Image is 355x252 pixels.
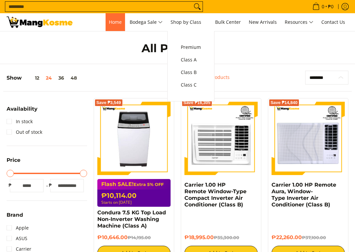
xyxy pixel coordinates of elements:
img: All Products - Home Appliances Warehouse Sale l Mang Kosme [7,17,73,28]
a: Bodega Sale [126,13,166,31]
a: ASUS [7,233,27,244]
a: Class A [177,54,204,66]
button: 48 [67,75,80,81]
span: Save ₱14,840 [271,101,298,105]
span: ₱0 [327,4,335,9]
span: Contact Us [321,19,345,25]
span: Class C [181,81,201,89]
button: 12 [22,75,43,81]
span: Save ₱16,305 [183,101,210,105]
span: Home [109,19,122,25]
span: Save ₱3,549 [96,101,121,105]
img: Carrier 1.00 HP Remote Window-Type Compact Inverter Air Conditioner (Class B) [184,102,258,175]
a: Out of stock [7,127,42,137]
a: In stock [7,116,33,127]
span: New Arrivals [249,19,277,25]
summary: Open [7,106,37,117]
span: ₱ [7,182,13,189]
button: 24 [43,75,55,81]
a: Premium [177,41,204,54]
img: condura-7.5kg-topload-non-inverter-washing-machine-class-c-full-view-mang-kosme [100,102,168,175]
a: All Products [203,74,230,80]
button: Search [192,2,203,12]
span: Brand [7,212,23,218]
a: Condura 7.5 KG Top Load Non-Inverter Washing Machine (Class A) [97,209,166,229]
summary: Open [7,212,23,223]
span: Availability [7,106,37,112]
a: Shop by Class [167,13,210,31]
span: • [310,3,336,10]
a: Carrier 1.00 HP Remote Window-Type Compact Inverter Air Conditioner (Class B) [184,182,246,208]
span: Class A [181,56,201,64]
a: Carrier 1.00 HP Remote Aura, Window-Type Inverter Air Conditioner (Class B) [272,182,336,208]
span: Resources [285,18,313,26]
a: New Arrivals [245,13,280,31]
button: 36 [55,75,67,81]
a: Apple [7,223,29,233]
del: ₱14,195.00 [128,235,151,240]
h1: All Products [65,41,290,55]
a: Bulk Center [212,13,244,31]
del: ₱35,300.00 [214,235,239,240]
a: Home [106,13,125,31]
span: Price [7,158,20,163]
a: Resources [281,13,317,31]
a: Class C [177,79,204,91]
span: ₱ [47,182,53,189]
span: Bodega Sale [130,18,163,26]
h6: ₱18,995.00 [184,234,258,241]
h6: ₱22,260.00 [272,234,345,241]
nav: Main Menu [79,13,348,31]
span: Shop by Class [171,18,207,26]
span: Bulk Center [215,19,241,25]
a: Class B [177,66,204,79]
span: Premium [181,43,201,52]
h6: ₱10,646.00 [97,234,171,241]
summary: Open [7,158,20,168]
a: Contact Us [318,13,348,31]
span: 0 [321,4,325,9]
span: Class B [181,68,201,77]
h5: Show [7,75,80,81]
img: Carrier 1.00 HP Remote Aura, Window-Type Inverter Air Conditioner (Class B) [272,102,345,175]
del: ₱37,100.00 [302,235,326,240]
nav: Breadcrumbs [150,73,264,88]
